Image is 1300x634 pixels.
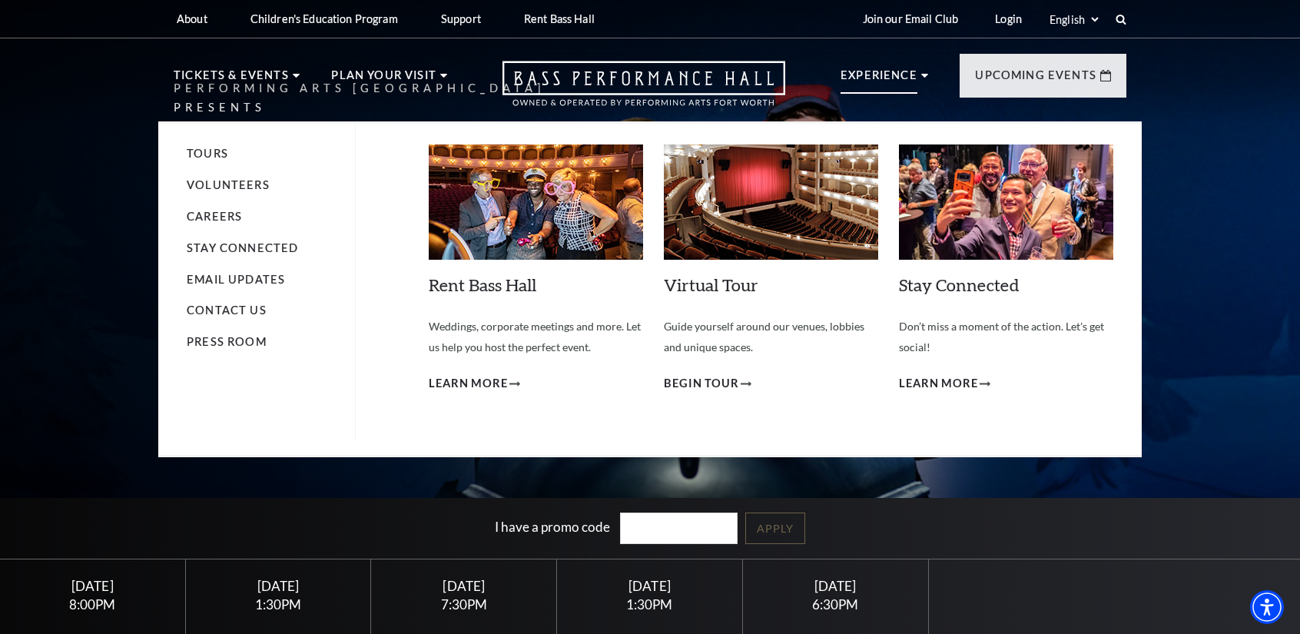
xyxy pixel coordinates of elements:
[429,274,536,295] a: Rent Bass Hall
[575,598,724,611] div: 1:30PM
[187,241,298,254] a: Stay Connected
[899,317,1113,357] p: Don’t miss a moment of the action. Let's get social!
[18,578,167,594] div: [DATE]
[177,12,207,25] p: About
[1046,12,1101,27] select: Select:
[204,598,352,611] div: 1:30PM
[975,66,1096,94] p: Upcoming Events
[761,578,910,594] div: [DATE]
[841,66,917,94] p: Experience
[441,12,481,25] p: Support
[524,12,595,25] p: Rent Bass Hall
[18,598,167,611] div: 8:00PM
[187,273,285,286] a: Email Updates
[1250,590,1284,624] div: Accessibility Menu
[187,304,267,317] a: Contact Us
[899,144,1113,260] img: Stay Connected
[664,144,878,260] img: Virtual Tour
[187,178,270,191] a: Volunteers
[429,374,508,393] span: Learn More
[429,144,643,260] img: Rent Bass Hall
[250,12,398,25] p: Children's Education Program
[187,210,242,223] a: Careers
[204,578,352,594] div: [DATE]
[429,317,643,357] p: Weddings, corporate meetings and more. Let us help you host the perfect event.
[664,374,739,393] span: Begin Tour
[187,147,228,160] a: Tours
[390,598,538,611] div: 7:30PM
[447,61,841,121] a: Open this option
[899,374,978,393] span: Learn More
[575,578,724,594] div: [DATE]
[664,317,878,357] p: Guide yourself around our venues, lobbies and unique spaces.
[495,519,610,535] label: I have a promo code
[664,274,758,295] a: Virtual Tour
[899,274,1019,295] a: Stay Connected
[187,335,267,348] a: Press Room
[429,374,520,393] a: Learn More Rent Bass Hall
[761,598,910,611] div: 6:30PM
[899,374,990,393] a: Learn More Stay Connected
[174,66,289,94] p: Tickets & Events
[664,374,751,393] a: Begin Tour
[390,578,538,594] div: [DATE]
[331,66,436,94] p: Plan Your Visit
